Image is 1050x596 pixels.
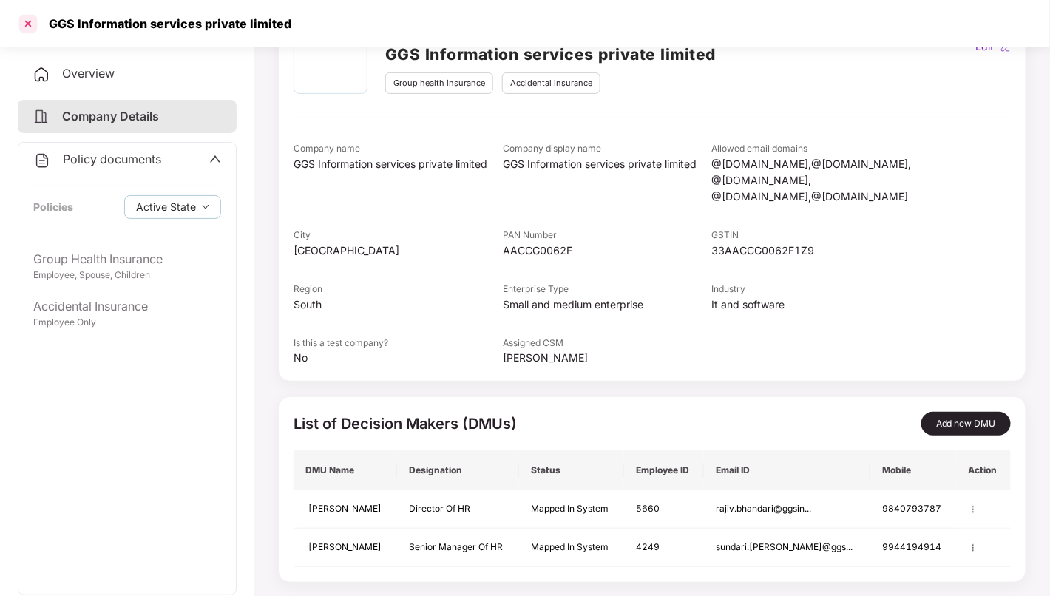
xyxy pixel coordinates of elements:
[712,228,921,243] div: GSTIN
[63,152,161,166] span: Policy documents
[294,350,503,366] div: No
[294,336,503,351] div: Is this a test company?
[294,529,397,567] td: [PERSON_NAME]
[531,502,612,516] div: Mapped In System
[712,142,921,156] div: Allowed email domains
[531,541,612,555] div: Mapped In System
[704,450,870,490] th: Email ID
[294,282,503,297] div: Region
[716,541,858,555] div: sundari.[PERSON_NAME]@ggs...
[294,450,397,490] th: DMU Name
[503,142,712,156] div: Company display name
[409,503,470,514] span: Director Of HR
[712,156,921,205] div: @[DOMAIN_NAME],@[DOMAIN_NAME], @[DOMAIN_NAME], @[DOMAIN_NAME],@[DOMAIN_NAME]
[397,450,519,490] th: Designation
[503,156,712,172] div: GGS Information services private limited
[33,316,221,330] div: Employee Only
[624,490,704,529] td: 5660
[503,336,712,351] div: Assigned CSM
[33,250,221,268] div: Group Health Insurance
[409,541,503,552] span: Senior Manager Of HR
[1000,42,1011,53] img: editIcon
[712,282,921,297] div: Industry
[716,502,858,516] div: rajiv.bhandari@ggsin...
[712,243,921,259] div: 33AACCG0062F1Z9
[502,72,600,94] div: Accidental insurance
[503,282,712,297] div: Enterprise Type
[624,450,704,490] th: Employee ID
[33,66,50,84] img: svg+xml;base64,PHN2ZyB4bWxucz0iaHR0cDovL3d3dy53My5vcmcvMjAwMC9zdmciIHdpZHRoPSIyNCIgaGVpZ2h0PSIyNC...
[503,228,712,243] div: PAN Number
[956,450,1011,490] th: Action
[712,297,921,313] div: It and software
[385,42,716,67] h2: GGS Information services private limited
[40,16,291,31] div: GGS Information services private limited
[202,203,209,211] span: down
[294,142,503,156] div: Company name
[62,109,159,123] span: Company Details
[33,199,73,215] div: Policies
[124,195,221,219] button: Active Statedown
[624,529,704,567] td: 4249
[294,228,503,243] div: City
[33,152,51,169] img: svg+xml;base64,PHN2ZyB4bWxucz0iaHR0cDovL3d3dy53My5vcmcvMjAwMC9zdmciIHdpZHRoPSIyNCIgaGVpZ2h0PSIyNC...
[294,490,397,529] td: [PERSON_NAME]
[62,66,115,81] span: Overview
[503,350,712,366] div: [PERSON_NAME]
[882,502,944,516] div: 9840793787
[503,243,712,259] div: AACCG0062F
[870,450,956,490] th: Mobile
[882,541,944,555] div: 9944194914
[294,297,503,313] div: South
[968,504,978,515] img: manage
[968,543,978,553] img: manage
[385,72,493,94] div: Group health insurance
[33,297,221,316] div: Accidental Insurance
[294,415,517,433] span: List of Decision Makers (DMUs)
[503,297,712,313] div: Small and medium enterprise
[209,153,221,165] span: up
[33,268,221,282] div: Employee, Spouse, Children
[921,412,1011,436] button: Add new DMU
[136,199,196,215] span: Active State
[33,108,50,126] img: svg+xml;base64,PHN2ZyB4bWxucz0iaHR0cDovL3d3dy53My5vcmcvMjAwMC9zdmciIHdpZHRoPSIyNCIgaGVpZ2h0PSIyNC...
[294,156,503,172] div: GGS Information services private limited
[294,243,503,259] div: [GEOGRAPHIC_DATA]
[519,450,624,490] th: Status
